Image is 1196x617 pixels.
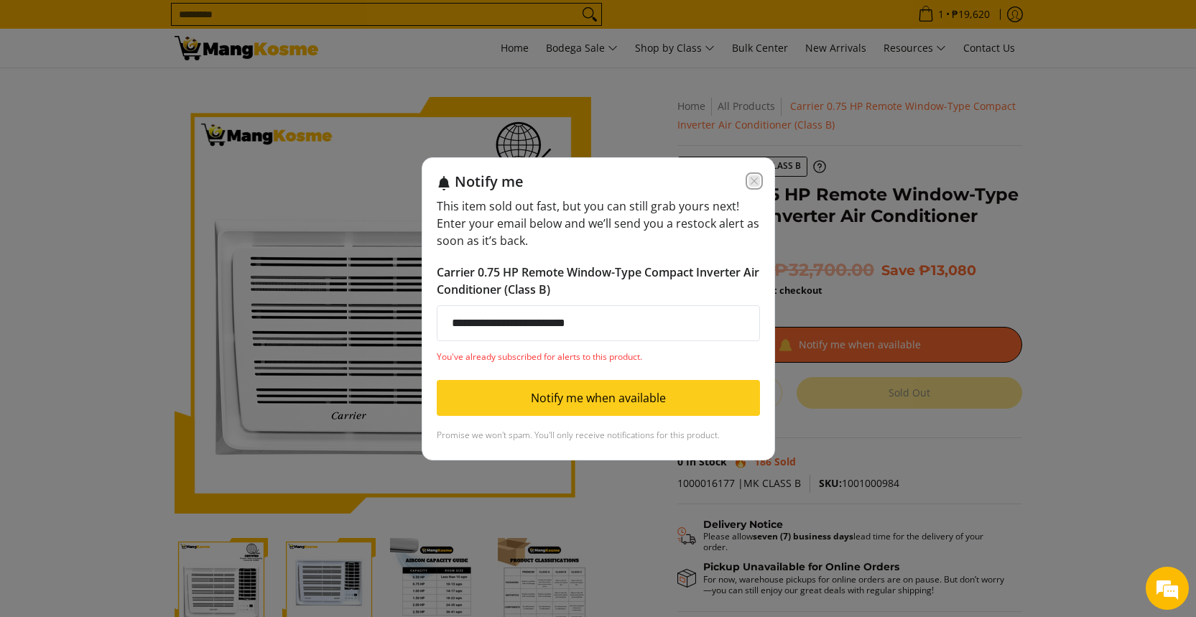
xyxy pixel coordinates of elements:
[236,7,270,42] div: Minimize live chat window
[437,198,760,249] p: This item sold out fast, but you can still grab yours next! Enter your email below and we’ll send...
[75,80,241,99] div: Chat with us now
[437,176,451,190] img: Notification bell icon
[437,264,760,298] p: Carrier 0.75 HP Remote Window-Type Compact Inverter Air Conditioner (Class B)
[455,172,524,190] h2: Notify me
[437,348,760,366] p: You've already subscribed for alerts to this product.
[437,427,760,445] div: Promise we won't spam. You'll only receive notifications for this product.
[748,175,760,187] button: Close modal
[83,181,198,326] span: We're online!
[7,392,274,442] textarea: Type your message and hit 'Enter'
[437,380,760,416] button: Notify me when available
